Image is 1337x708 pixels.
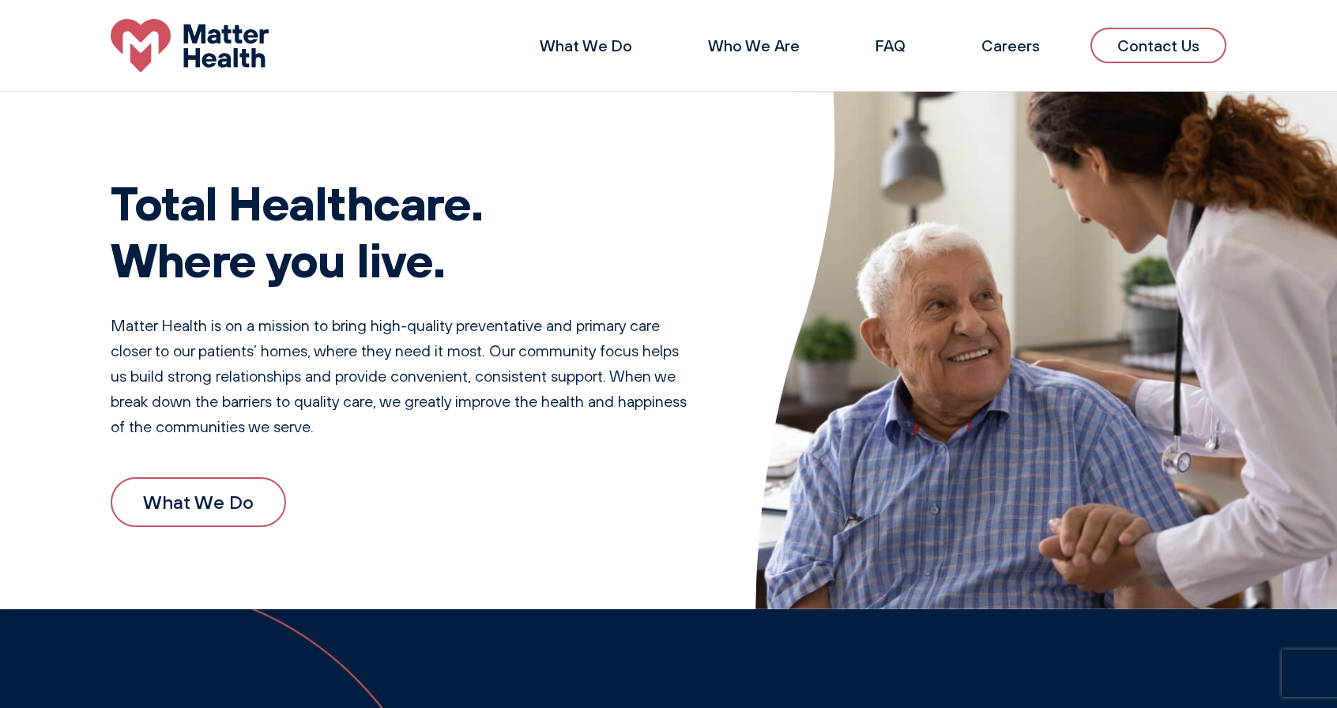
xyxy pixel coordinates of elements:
p: Matter Health is on a mission to bring high-quality preventative and primary care closer to our p... [111,313,692,439]
a: Careers [981,36,1040,55]
h1: Total Healthcare. Where you live. [111,174,692,288]
a: FAQ [876,36,906,55]
a: What We Do [111,477,286,526]
a: Who We Are [708,36,800,55]
a: What We Do [540,36,632,55]
a: Contact Us [1090,28,1226,63]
